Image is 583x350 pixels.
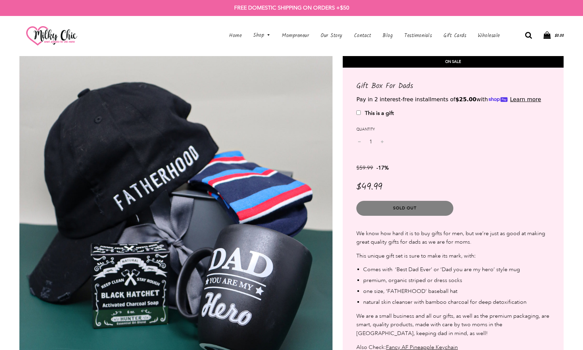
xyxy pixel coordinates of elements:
a: Wholesale [473,28,500,43]
strong: FREE DOMESTIC SHIPPING ON ORDERS +$50 [234,4,349,11]
span: 17% [378,164,389,171]
span: - [374,163,389,172]
li: natural skin cleanser with bamboo charcoal for deep detoxification [363,298,550,307]
a: Our Story [315,28,347,43]
input: This is a gift [356,110,361,115]
label: Quantity [356,127,375,133]
li: Comes with ‘Best Dad Ever’ or ‘Dad you are my hero’ style mug [363,265,550,274]
img: milkychic [26,26,77,46]
input: quantity [356,136,385,148]
a: Shop [248,28,275,43]
a: Mompreneur [277,28,314,43]
p: This unique gift set is sure to make its mark, with: [356,252,550,261]
div: On Sale [343,56,564,68]
a: $0.00 [544,31,564,40]
span: $0.00 [555,32,564,39]
b: This is a gift [365,110,394,116]
h1: Gift Box For Dads [356,81,550,92]
span: $49.99 [356,179,382,195]
span: Sold Out [393,206,417,211]
li: premium, organic striped or dress socks [363,276,550,285]
a: Blog [377,28,398,43]
a: Gift Cards [438,28,471,43]
a: Testimonials [399,28,437,43]
li: one size, ‘FATHERHOOD’ baseball hat [363,287,550,296]
p: We know how hard it is to buy gifts for men, but we’re just as good at making great quality gifts... [356,229,550,247]
button: Sold Out [356,201,453,216]
span: $59.99 [356,164,373,171]
p: We are a small business and all our gifts, as well as the premium packaging, are smart, quality p... [356,312,550,338]
a: Contact [349,28,376,43]
a: Home [224,28,247,43]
